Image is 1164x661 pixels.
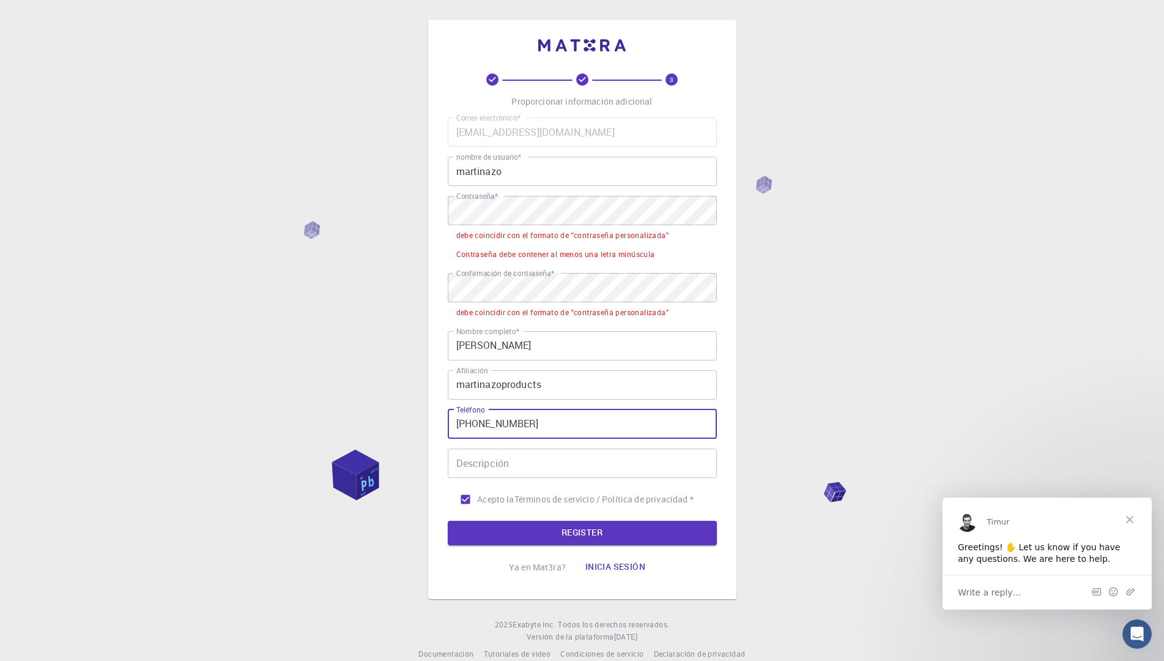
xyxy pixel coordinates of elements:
[1122,619,1152,649] iframe: Intercom live chat
[509,561,566,573] p: Ya en Mat3ra?
[456,152,521,162] label: nombre de usuario
[943,498,1152,610] iframe: Intercom live chat message
[511,95,652,108] p: Proporcionar información adicional
[560,648,643,660] a: Condiciones de servicio
[558,619,669,631] span: Todos los derechos reservados.
[654,649,746,659] span: Declaración de privacidad
[456,326,519,337] label: Nombre completo
[448,521,717,545] button: REGISTER
[456,307,669,319] div: debe coincidir con el formato de "contraseña personalizada"
[495,619,513,631] span: 2025
[484,648,551,660] a: Tutoriales de video
[513,619,555,631] a: Exabyte Inc.
[576,555,655,580] button: Inicia sesión
[614,632,637,641] span: [DATE]
[654,648,746,660] a: Declaración de privacidad
[513,619,555,629] span: Exabyte Inc.
[418,648,473,660] a: Documentación
[560,649,643,659] span: Condiciones de servicio
[456,230,669,242] div: debe coincidir con el formato de "contraseña personalizada"
[514,493,694,506] a: Términos de servicio / Política de privacidad *
[456,191,498,201] label: Contraseña
[418,649,473,659] span: Documentación
[477,493,514,506] span: Acepto la
[456,405,485,415] label: Teléfono
[670,75,673,84] text: 3
[456,268,555,278] label: Confirmación de contraseña
[456,365,488,376] label: Afiliación
[456,113,521,123] label: Correo electrónico
[484,649,551,659] span: Tutoriales de video
[456,248,655,261] div: Contraseña debe contener al menos una letra minúscula
[614,631,637,643] a: [DATE]
[527,631,614,643] span: Versión de la plataforma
